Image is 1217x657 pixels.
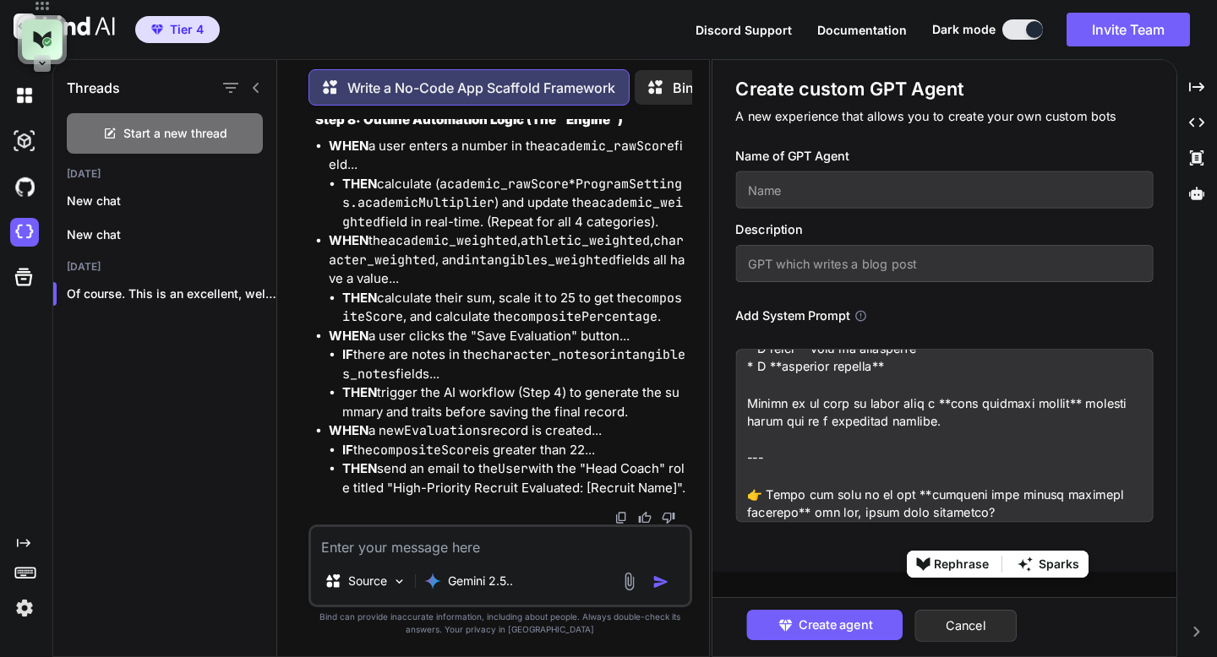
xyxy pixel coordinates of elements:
li: calculate ( * ) and update the field in real-time. (Repeat for all 4 categories). [342,175,689,232]
input: GPT which writes a blog post [735,245,1153,282]
p: Bind AI [673,78,718,98]
img: attachment [619,572,639,591]
strong: IF [342,442,353,458]
input: Name [735,171,1153,209]
div: Rephrase [934,551,989,577]
strong: WHEN [329,232,368,248]
img: Bind AI [14,14,115,39]
img: Gemini 2.5 Pro [424,573,441,589]
span: Create agent [798,616,871,634]
li: the is greater than 22... [342,441,689,460]
code: User [498,460,528,477]
img: githubDark [10,172,39,201]
strong: THEN [342,176,377,192]
strong: WHEN [329,422,368,438]
div: Sparks [1039,551,1079,577]
li: trigger the AI workflow (Step 4) to generate the summary and traits before saving the final record. [342,383,689,421]
code: compositeScore [342,290,682,326]
button: Create agent [746,610,903,640]
code: intangibles_notes [342,346,685,383]
p: A new experience that allows you to create your own custom bots [735,107,1153,126]
code: academic_rawScore [545,138,674,155]
strong: WHEN [329,328,368,344]
img: darkChat [10,81,39,110]
span: Tier 4 [170,21,204,38]
li: a new record is created... [329,421,689,497]
li: calculate their sum, scale it to 25 to get the , and calculate the . [342,289,689,327]
strong: Step 8: Outline Automation Logic (The "Engine") [315,111,623,128]
textarea: Loremip ✅ Dolo’s ame cons AD elitse doeiusmod te inci ut **lab etdo magnaa eni adminim** ven quis... [735,349,1153,522]
span: Discord Support [696,23,792,37]
code: academic_rawScore [439,176,569,193]
strong: THEN [342,384,377,400]
h1: Threads [67,78,120,98]
code: character_weighted [329,232,684,269]
button: premiumTier 4 [135,16,220,43]
img: premium [151,24,163,35]
button: Discord Support [696,21,792,39]
p: New chat [67,226,276,243]
img: icon [652,573,669,590]
li: the , , , and fields all have a value... [329,231,689,327]
code: Evaluations [404,422,488,439]
h3: Add System Prompt [735,307,849,325]
p: Of course. This is an excellent, well-de... [67,285,276,302]
span: Dark mode [932,21,996,38]
strong: THEN [342,460,377,476]
p: Gemini 2.5.. [448,573,513,589]
button: Documentation [817,21,907,39]
img: Pick Models [392,574,407,589]
li: there are notes in the or fields... [342,345,689,383]
img: settings [10,594,39,622]
span: Start a new thread [123,125,227,142]
strong: IF [342,346,353,362]
code: academic_weighted [388,232,517,249]
strong: WHEN [329,138,368,154]
p: Write a No-Code App Scaffold Framework [347,78,615,98]
h3: Name of GPT Agent [735,147,1153,166]
img: darkAi-studio [10,127,39,155]
code: compositePercentage [513,308,658,325]
img: copy [614,511,628,524]
code: athletic_weighted [521,232,650,249]
img: like [638,511,652,524]
p: Source [348,573,387,589]
h2: [DATE] [53,167,276,181]
h2: [DATE] [53,260,276,274]
button: Invite Team [1067,13,1190,46]
h1: Create custom GPT Agent [735,77,1153,101]
code: character_notes [483,346,597,363]
button: Cancel [914,610,1017,642]
p: New chat [67,193,276,209]
code: intangibles_weighted [464,252,616,269]
code: ProgramSettings.academicMultiplier [342,176,682,212]
li: send an email to the with the "Head Coach" role titled "High-Priority Recruit Evaluated: [Recruit... [342,459,689,497]
span: Documentation [817,23,907,37]
code: compositeScore [373,442,479,459]
code: academic_weighted [342,194,683,231]
h3: Description [735,220,1153,239]
li: a user clicks the "Save Evaluation" button... [329,327,689,422]
img: cloudideIcon [10,218,39,247]
p: Bind can provide inaccurate information, including about people. Always double-check its answers.... [308,611,692,636]
img: dislike [662,511,675,524]
li: a user enters a number in the field... [329,137,689,232]
strong: THEN [342,290,377,306]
